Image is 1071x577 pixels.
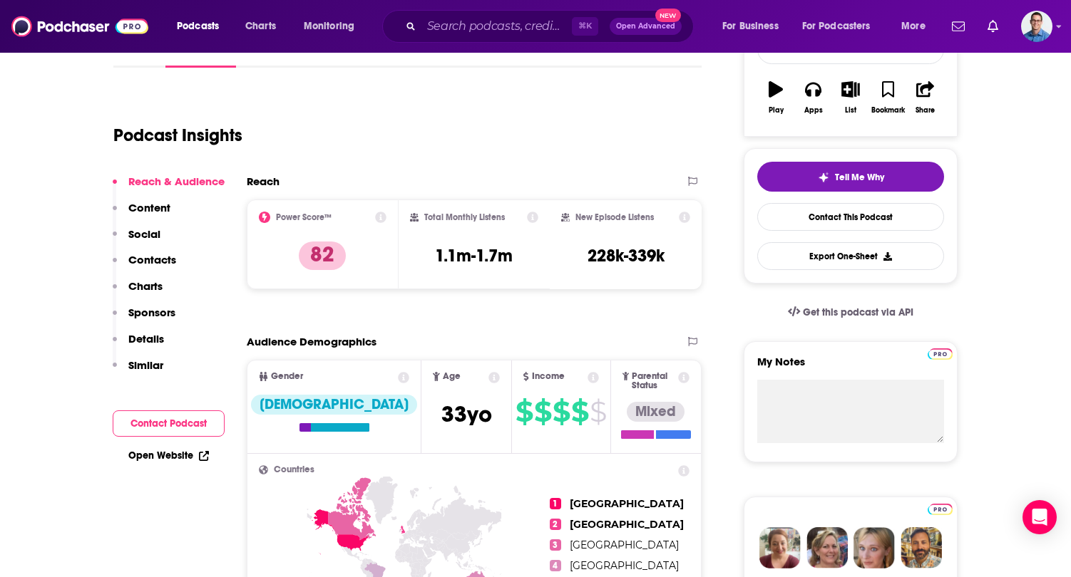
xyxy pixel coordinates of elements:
[128,175,225,188] p: Reach & Audience
[1021,11,1052,42] button: Show profile menu
[907,72,944,123] button: Share
[757,355,944,380] label: My Notes
[532,372,565,381] span: Income
[113,253,176,279] button: Contacts
[177,16,219,36] span: Podcasts
[757,242,944,270] button: Export One-Sheet
[247,175,280,188] h2: Reach
[757,72,794,123] button: Play
[128,306,175,319] p: Sponsors
[553,400,570,423] span: $
[712,15,796,38] button: open menu
[794,72,831,123] button: Apps
[804,106,823,115] div: Apps
[128,253,176,266] p: Contacts
[299,241,346,270] p: 82
[588,245,665,266] h3: 228k-339k
[769,106,784,115] div: Play
[610,18,682,35] button: Open AdvancedNew
[854,527,895,568] img: Jules Profile
[113,227,160,254] button: Social
[802,16,871,36] span: For Podcasters
[443,372,461,381] span: Age
[128,227,160,241] p: Social
[757,203,944,231] a: Contact This Podcast
[571,400,588,423] span: $
[128,201,170,214] p: Content
[869,72,906,123] button: Bookmark
[128,358,163,372] p: Similar
[982,14,1004,38] a: Show notifications dropdown
[871,106,905,115] div: Bookmark
[424,212,505,222] h2: Total Monthly Listens
[304,16,354,36] span: Monitoring
[946,14,970,38] a: Show notifications dropdown
[271,372,303,381] span: Gender
[113,125,242,146] h1: Podcast Insights
[113,332,164,358] button: Details
[590,400,606,423] span: $
[113,279,163,306] button: Charts
[572,17,598,36] span: ⌘ K
[803,306,913,318] span: Get this podcast via API
[247,335,376,348] h2: Audience Demographics
[11,13,148,40] img: Podchaser - Follow, Share and Rate Podcasts
[245,16,276,36] span: Charts
[441,400,492,428] span: 33 yo
[128,449,209,462] a: Open Website
[928,346,953,360] a: Pro website
[655,9,681,22] span: New
[516,400,533,423] span: $
[113,201,170,227] button: Content
[128,332,164,345] p: Details
[1021,11,1052,42] span: Logged in as swherley
[251,395,417,415] div: [DEMOGRAPHIC_DATA]
[435,245,513,266] h3: 1.1m-1.7m
[113,358,163,385] button: Similar
[236,15,285,38] a: Charts
[570,497,684,510] span: [GEOGRAPHIC_DATA]
[570,559,679,572] span: [GEOGRAPHIC_DATA]
[575,212,654,222] h2: New Episode Listens
[632,372,675,390] span: Parental Status
[777,295,925,330] a: Get this podcast via API
[901,527,942,568] img: Jon Profile
[550,519,561,530] span: 2
[550,560,561,571] span: 4
[294,15,373,38] button: open menu
[113,306,175,332] button: Sponsors
[570,539,679,551] span: [GEOGRAPHIC_DATA]
[916,106,935,115] div: Share
[845,106,856,115] div: List
[421,15,572,38] input: Search podcasts, credits, & more...
[818,172,829,183] img: tell me why sparkle
[928,348,953,360] img: Podchaser Pro
[167,15,237,38] button: open menu
[274,465,314,474] span: Countries
[627,402,685,422] div: Mixed
[835,172,884,183] span: Tell Me Why
[113,175,225,201] button: Reach & Audience
[534,400,551,423] span: $
[928,504,953,515] img: Podchaser Pro
[128,279,163,293] p: Charts
[832,72,869,123] button: List
[891,15,943,38] button: open menu
[1021,11,1052,42] img: User Profile
[806,527,848,568] img: Barbara Profile
[396,10,707,43] div: Search podcasts, credits, & more...
[901,16,926,36] span: More
[113,410,225,437] button: Contact Podcast
[928,501,953,515] a: Pro website
[550,539,561,551] span: 3
[793,15,891,38] button: open menu
[722,16,779,36] span: For Business
[1023,500,1057,534] div: Open Intercom Messenger
[759,527,801,568] img: Sydney Profile
[616,23,675,30] span: Open Advanced
[550,498,561,509] span: 1
[276,212,332,222] h2: Power Score™
[570,518,684,531] span: [GEOGRAPHIC_DATA]
[757,162,944,192] button: tell me why sparkleTell Me Why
